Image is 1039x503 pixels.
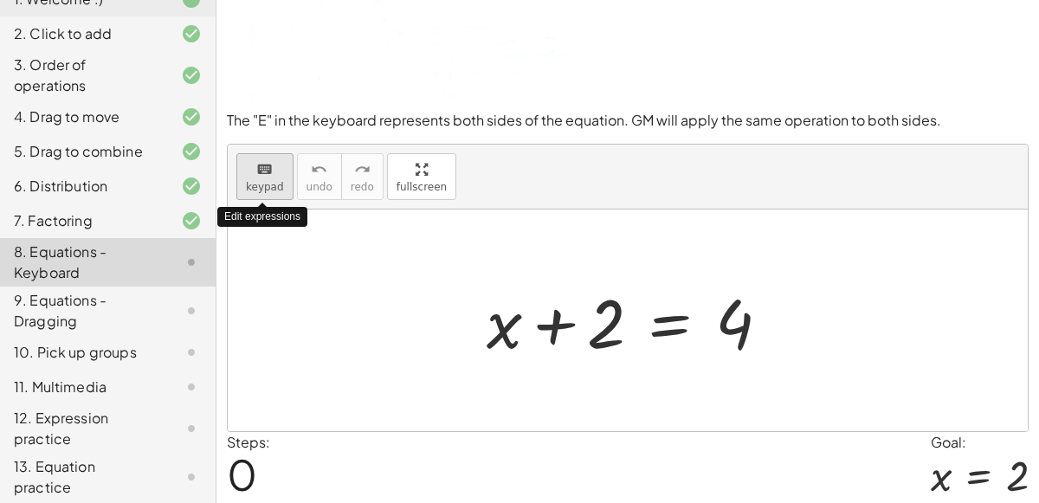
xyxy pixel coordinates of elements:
[351,181,374,193] span: redo
[14,210,153,231] div: 7. Factoring
[181,342,202,363] i: Task not started.
[14,23,153,44] div: 2. Click to add
[181,300,202,321] i: Task not started.
[227,433,270,451] label: Steps:
[397,181,447,193] span: fullscreen
[181,65,202,86] i: Task finished and correct.
[256,159,273,180] i: keyboard
[181,210,202,231] i: Task finished and correct.
[14,242,153,283] div: 8. Equations - Keyboard
[341,153,384,200] button: redoredo
[181,106,202,127] i: Task finished and correct.
[14,55,153,96] div: 3. Order of operations
[354,159,371,180] i: redo
[297,153,342,200] button: undoundo
[181,23,202,44] i: Task finished and correct.
[246,181,284,193] span: keypad
[181,377,202,397] i: Task not started.
[307,181,332,193] span: undo
[14,342,153,363] div: 10. Pick up groups
[14,377,153,397] div: 11. Multimedia
[227,111,1029,131] p: The "E" in the keyboard represents both sides of the equation. GM will apply the same operation t...
[181,418,202,439] i: Task not started.
[387,153,456,200] button: fullscreen
[14,290,153,332] div: 9. Equations - Dragging
[236,153,294,200] button: keyboardkeypad
[181,252,202,273] i: Task not started.
[181,176,202,197] i: Task finished and correct.
[14,106,153,127] div: 4. Drag to move
[14,408,153,449] div: 12. Expression practice
[931,432,1029,453] div: Goal:
[181,467,202,487] i: Task not started.
[181,141,202,162] i: Task finished and correct.
[217,207,307,227] div: Edit expressions
[14,456,153,498] div: 13. Equation practice
[227,448,257,500] span: 0
[14,141,153,162] div: 5. Drag to combine
[311,159,327,180] i: undo
[14,176,153,197] div: 6. Distribution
